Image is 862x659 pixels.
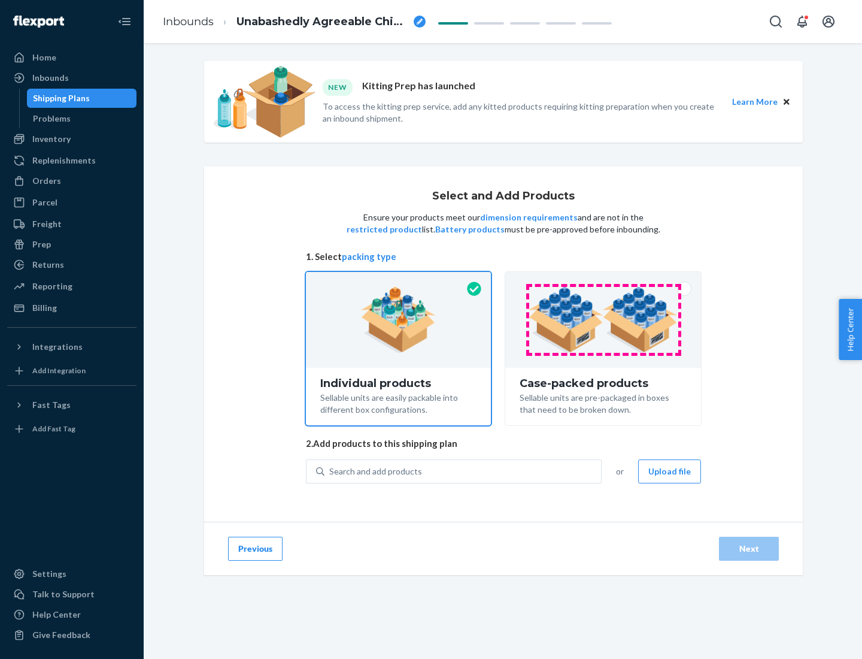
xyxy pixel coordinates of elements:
div: Reporting [32,280,72,292]
div: Problems [33,113,71,125]
span: Unabashedly Agreeable Chicken [236,14,409,30]
div: NEW [323,79,353,95]
button: Close [780,95,793,108]
div: Help Center [32,609,81,621]
div: Billing [32,302,57,314]
img: case-pack.59cecea509d18c883b923b81aeac6d0b.png [529,287,678,353]
button: Open Search Box [764,10,788,34]
div: Sellable units are pre-packaged in boxes that need to be broken down. [520,389,687,416]
button: Fast Tags [7,395,136,415]
a: Freight [7,214,136,234]
div: Home [32,52,56,64]
img: Flexport logo [13,16,64,28]
div: Give Feedback [32,629,90,641]
a: Shipping Plans [27,89,137,108]
a: Settings [7,564,136,584]
a: Inbounds [163,15,214,28]
button: Learn More [732,95,778,108]
p: Kitting Prep has launched [362,79,475,95]
div: Replenishments [32,155,96,167]
p: To access the kitting prep service, add any kitted products requiring kitting preparation when yo... [323,101,721,125]
span: 1. Select [306,250,701,263]
button: Close Navigation [113,10,136,34]
div: Parcel [32,197,57,208]
a: Reporting [7,277,136,296]
div: Fast Tags [32,399,71,411]
div: Returns [32,259,64,271]
div: Individual products [320,377,476,389]
a: Help Center [7,605,136,624]
div: Inventory [32,133,71,145]
div: Freight [32,218,62,230]
button: dimension requirements [480,211,578,223]
div: Prep [32,238,51,250]
ol: breadcrumbs [153,4,435,40]
span: 2. Add products to this shipping plan [306,437,701,450]
p: Ensure your products meet our and are not in the list. must be pre-approved before inbounding. [345,211,661,235]
a: Talk to Support [7,585,136,604]
a: Returns [7,255,136,274]
a: Orders [7,171,136,191]
a: Add Integration [7,361,136,380]
a: Inbounds [7,68,136,87]
div: Talk to Support [32,588,95,600]
div: Orders [32,175,61,187]
div: Settings [32,568,66,580]
div: Shipping Plans [33,92,90,104]
div: Next [729,543,769,555]
button: Next [719,537,779,561]
a: Problems [27,109,137,128]
button: Open notifications [790,10,814,34]
button: Battery products [435,223,505,235]
a: Replenishments [7,151,136,170]
a: Add Fast Tag [7,419,136,439]
a: Parcel [7,193,136,212]
a: Prep [7,235,136,254]
button: packing type [342,250,396,263]
button: Open account menu [817,10,840,34]
div: Search and add products [329,465,422,477]
div: Add Fast Tag [32,424,75,434]
span: or [616,465,624,477]
button: Give Feedback [7,625,136,645]
div: Add Integration [32,365,86,376]
a: Billing [7,298,136,318]
button: restricted product [347,223,422,235]
button: Help Center [839,299,862,360]
a: Inventory [7,129,136,149]
button: Previous [228,537,283,561]
div: Inbounds [32,72,69,84]
img: individual-pack.facf35554cb0f1810c75b2bd6df2d64e.png [361,287,436,353]
div: Case-packed products [520,377,687,389]
button: Upload file [638,460,701,483]
div: Integrations [32,341,83,353]
div: Sellable units are easily packable into different box configurations. [320,389,476,416]
button: Integrations [7,337,136,356]
h1: Select and Add Products [432,191,575,202]
a: Home [7,48,136,67]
